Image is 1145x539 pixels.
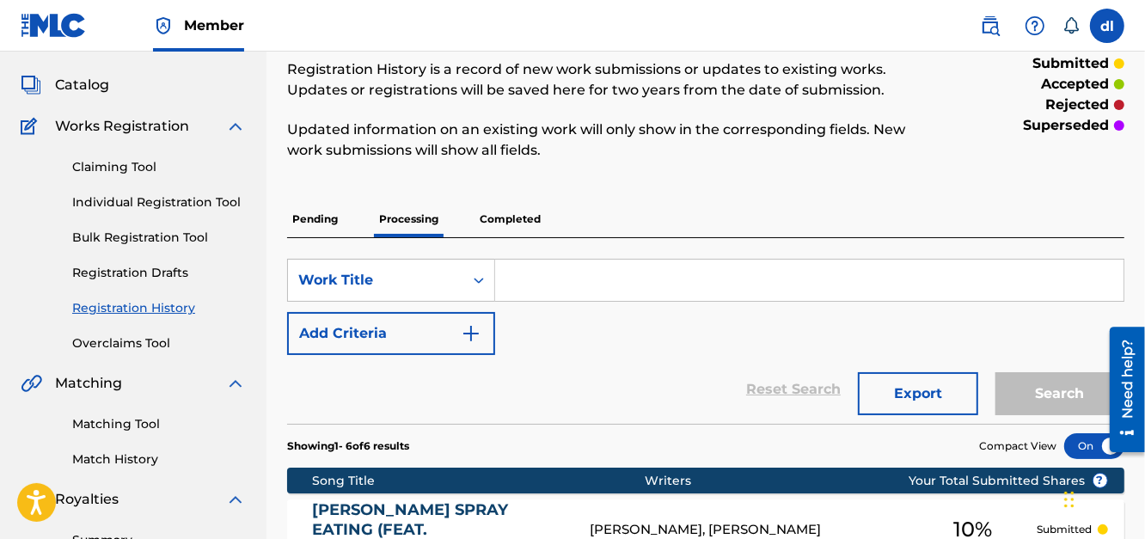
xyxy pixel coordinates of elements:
[72,299,246,317] a: Registration History
[1062,17,1080,34] div: Notifications
[374,201,444,237] p: Processing
[225,116,246,137] img: expand
[980,15,1001,36] img: search
[21,75,41,95] img: Catalog
[21,34,125,54] a: SummarySummary
[1045,95,1109,115] p: rejected
[55,373,122,394] span: Matching
[1064,474,1075,525] div: Drag
[1090,9,1124,43] div: User Menu
[72,158,246,176] a: Claiming Tool
[1038,522,1093,537] p: Submitted
[21,116,43,137] img: Works Registration
[858,372,978,415] button: Export
[72,229,246,247] a: Bulk Registration Tool
[298,270,453,291] div: Work Title
[1025,15,1045,36] img: help
[1023,115,1109,136] p: superseded
[645,472,963,490] div: Writers
[287,312,495,355] button: Add Criteria
[55,75,109,95] span: Catalog
[1059,456,1145,539] iframe: Chat Widget
[909,472,1108,490] span: Your Total Submitted Shares
[1041,74,1109,95] p: accepted
[461,323,481,344] img: 9d2ae6d4665cec9f34b9.svg
[225,489,246,510] img: expand
[72,415,246,433] a: Matching Tool
[475,201,546,237] p: Completed
[72,264,246,282] a: Registration Drafts
[287,259,1124,424] form: Search Form
[287,119,932,161] p: Updated information on an existing work will only show in the corresponding fields. New work subm...
[21,373,42,394] img: Matching
[72,193,246,211] a: Individual Registration Tool
[287,59,932,101] p: Registration History is a record of new work submissions or updates to existing works. Updates or...
[225,373,246,394] img: expand
[1097,320,1145,458] iframe: Resource Center
[72,334,246,352] a: Overclaims Tool
[979,438,1056,454] span: Compact View
[184,15,244,35] span: Member
[287,438,409,454] p: Showing 1 - 6 of 6 results
[153,15,174,36] img: Top Rightsholder
[55,489,119,510] span: Royalties
[312,472,645,490] div: Song Title
[21,13,87,38] img: MLC Logo
[973,9,1007,43] a: Public Search
[1018,9,1052,43] div: Help
[72,450,246,469] a: Match History
[21,75,109,95] a: CatalogCatalog
[1032,53,1109,74] p: submitted
[287,201,343,237] p: Pending
[21,489,41,510] img: Royalties
[55,116,189,137] span: Works Registration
